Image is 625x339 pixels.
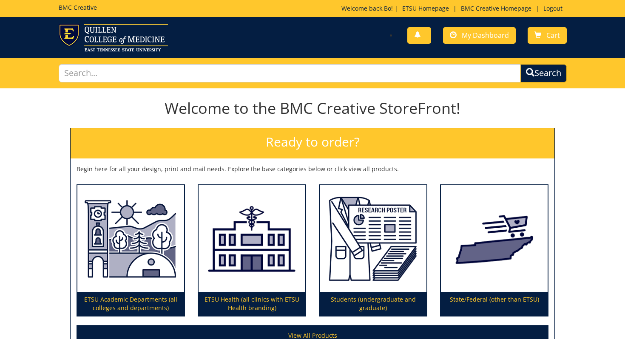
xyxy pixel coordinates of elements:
[70,100,555,117] h1: Welcome to the BMC Creative StoreFront!
[441,185,548,316] a: State/Federal (other than ETSU)
[539,4,567,12] a: Logout
[199,185,305,292] img: ETSU Health (all clinics with ETSU Health branding)
[59,4,97,11] h5: BMC Creative
[520,64,567,82] button: Search
[441,185,548,292] img: State/Federal (other than ETSU)
[71,128,554,158] h2: Ready to order?
[528,27,567,44] a: Cart
[441,292,548,316] p: State/Federal (other than ETSU)
[546,31,560,40] span: Cart
[77,185,184,316] a: ETSU Academic Departments (all colleges and departments)
[384,4,391,12] a: Bo
[199,292,305,316] p: ETSU Health (all clinics with ETSU Health branding)
[199,185,305,316] a: ETSU Health (all clinics with ETSU Health branding)
[59,24,168,51] img: ETSU logo
[462,31,509,40] span: My Dashboard
[320,185,426,292] img: Students (undergraduate and graduate)
[59,64,521,82] input: Search...
[398,4,453,12] a: ETSU Homepage
[77,292,184,316] p: ETSU Academic Departments (all colleges and departments)
[77,185,184,292] img: ETSU Academic Departments (all colleges and departments)
[457,4,536,12] a: BMC Creative Homepage
[320,292,426,316] p: Students (undergraduate and graduate)
[341,4,567,13] p: Welcome back, ! | | |
[443,27,516,44] a: My Dashboard
[77,165,548,173] p: Begin here for all your design, print and mail needs. Explore the base categories below or click ...
[320,185,426,316] a: Students (undergraduate and graduate)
